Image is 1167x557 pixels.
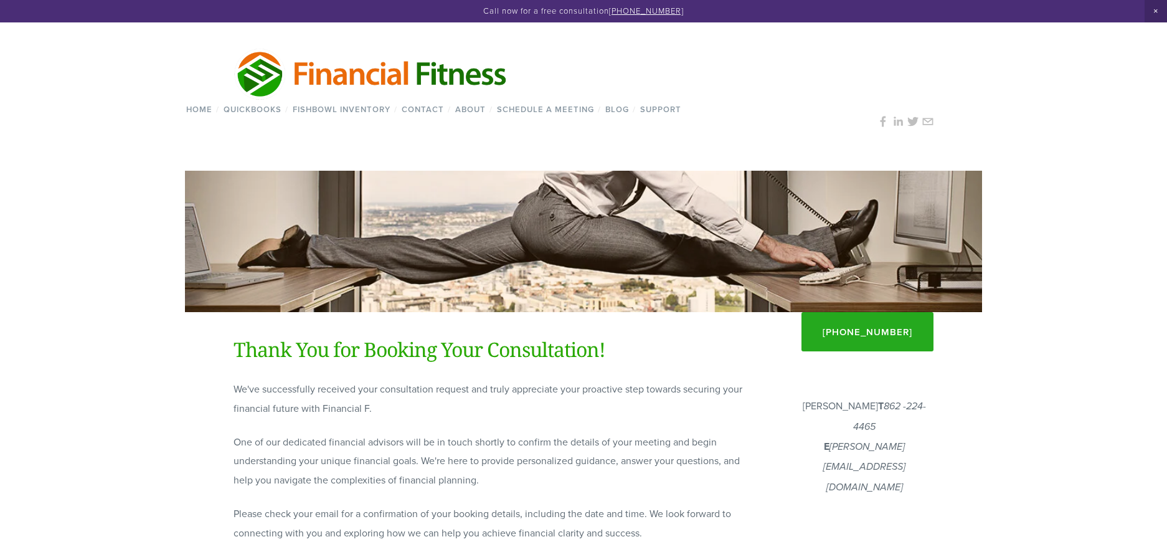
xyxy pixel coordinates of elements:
a: Blog [601,100,633,118]
strong: T [878,399,884,413]
p: Call now for a free consultation [24,6,1143,16]
a: Schedule a Meeting [493,100,598,118]
h1: Thank You for Booking Your Consultation! [234,335,747,364]
span: / [633,103,636,115]
em: [PERSON_NAME][EMAIL_ADDRESS][DOMAIN_NAME] [823,441,905,493]
a: Fishbowl Inventory [288,100,394,118]
em: 862 -224-4465 [853,401,926,432]
span: / [216,103,219,115]
h1: Thank you - Calendly [234,226,934,257]
a: [PHONE_NUMBER] [801,312,933,351]
span: / [285,103,288,115]
span: / [489,103,493,115]
span: / [394,103,397,115]
a: About [451,100,489,118]
span: / [598,103,601,115]
a: Contact [397,100,448,118]
p: We've successfully received your consultation request and truly appreciate your proactive step to... [234,379,747,417]
a: Support [636,100,685,118]
a: Home [182,100,216,118]
a: [PHONE_NUMBER] [609,5,684,16]
p: One of our dedicated financial advisors will be in touch shortly to confirm the details of your m... [234,432,747,489]
strong: E [824,439,829,454]
p: Please check your email for a confirmation of your booking details, including the date and time. ... [234,504,747,542]
p: [PERSON_NAME] [795,396,933,497]
span: / [448,103,451,115]
img: Financial Fitness Consulting [234,47,509,100]
a: QuickBooks [219,100,285,118]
